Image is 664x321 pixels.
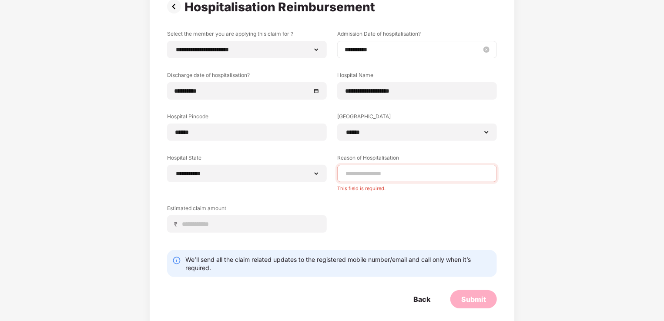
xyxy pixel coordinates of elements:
[185,255,492,272] div: We’ll send all the claim related updates to the registered mobile number/email and call only when...
[167,204,327,215] label: Estimated claim amount
[174,220,181,228] span: ₹
[167,154,327,165] label: Hospital State
[337,182,497,191] div: This field is required.
[337,154,497,165] label: Reason of Hospitalisation
[483,47,490,53] span: close-circle
[167,30,327,41] label: Select the member you are applying this claim for ?
[167,113,327,124] label: Hospital Pincode
[337,71,497,82] label: Hospital Name
[337,30,497,41] label: Admission Date of hospitalisation?
[167,71,327,82] label: Discharge date of hospitalisation?
[461,294,486,304] div: Submit
[172,256,181,265] img: svg+xml;base64,PHN2ZyBpZD0iSW5mby0yMHgyMCIgeG1sbnM9Imh0dHA6Ly93d3cudzMub3JnLzIwMDAvc3ZnIiB3aWR0aD...
[337,113,497,124] label: [GEOGRAPHIC_DATA]
[413,294,430,304] div: Back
